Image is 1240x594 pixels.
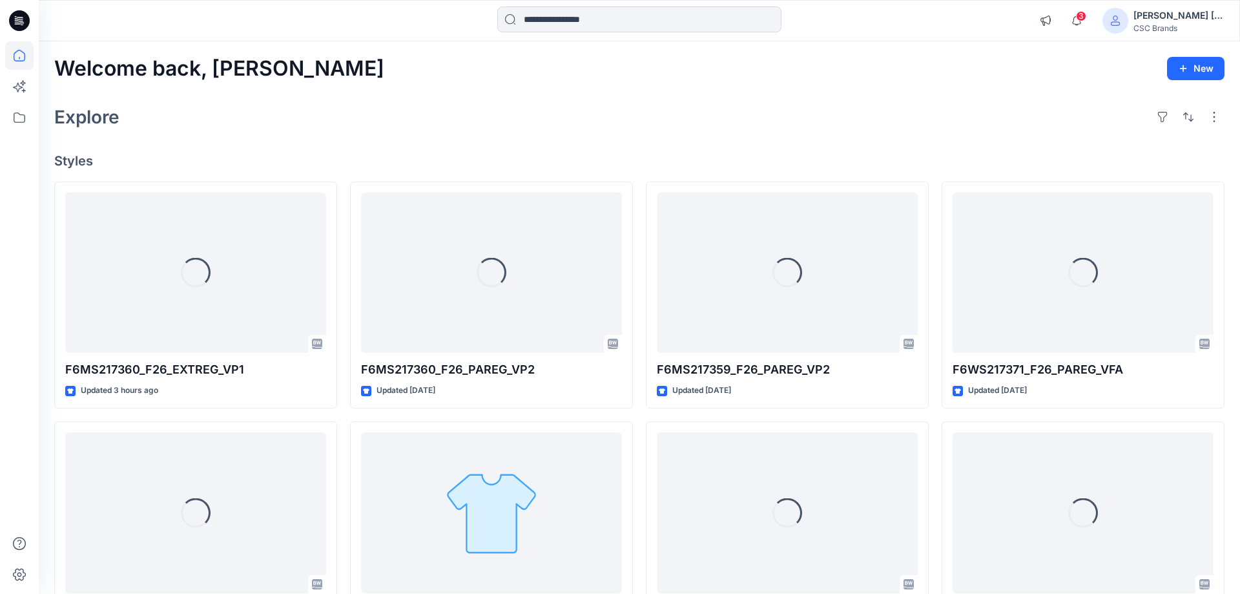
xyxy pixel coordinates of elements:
[1167,57,1224,80] button: New
[1076,11,1086,21] span: 3
[953,361,1214,379] p: F6WS217371_F26_PAREG_VFA
[657,361,918,379] p: F6MS217359_F26_PAREG_VP2
[361,361,622,379] p: F6MS217360_F26_PAREG_VP2
[81,384,158,398] p: Updated 3 hours ago
[672,384,731,398] p: Updated [DATE]
[968,384,1027,398] p: Updated [DATE]
[1110,16,1121,26] svg: avatar
[54,153,1224,169] h4: Styles
[377,384,435,398] p: Updated [DATE]
[1133,8,1224,23] div: [PERSON_NAME] [PERSON_NAME]
[1133,23,1224,33] div: CSC Brands
[54,107,119,127] h2: Explore
[65,361,326,379] p: F6MS217360_F26_EXTREG_VP1
[54,57,384,81] h2: Welcome back, [PERSON_NAME]
[361,432,622,593] a: F6WS217371_F26_PAREG_VFA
